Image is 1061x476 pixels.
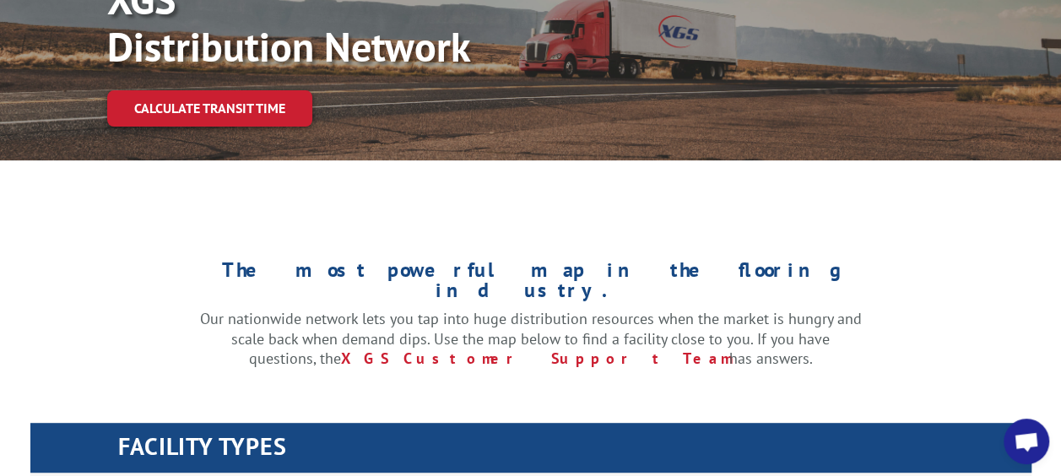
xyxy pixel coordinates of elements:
[118,435,1031,467] h1: FACILITY TYPES
[341,349,729,368] a: XGS Customer Support Team
[200,309,862,369] p: Our nationwide network lets you tap into huge distribution resources when the market is hungry an...
[107,90,312,127] a: Calculate transit time
[200,260,862,309] h1: The most powerful map in the flooring industry.
[1004,419,1049,464] div: Open chat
